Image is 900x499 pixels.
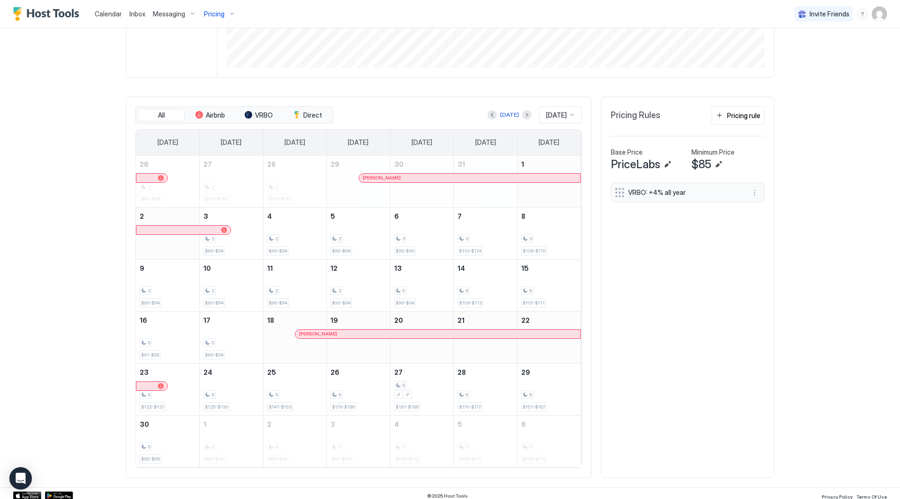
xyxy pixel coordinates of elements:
td: November 27, 2025 [390,363,454,415]
td: November 11, 2025 [263,259,327,311]
span: Messaging [153,10,185,18]
span: Airbnb [206,111,225,119]
td: October 27, 2025 [200,156,263,208]
span: 2 [148,288,150,294]
td: November 14, 2025 [454,259,517,311]
span: 26 [330,368,339,376]
span: 18 [267,316,274,324]
span: 30 [394,160,404,168]
span: $147-$153 [269,404,292,410]
span: 1 [521,160,524,168]
span: 5 [330,212,335,220]
a: November 6, 2025 [390,208,454,225]
span: 22 [521,316,530,324]
span: 2 [275,236,278,242]
a: November 17, 2025 [200,312,263,329]
span: Minimum Price [691,148,735,156]
a: November 29, 2025 [517,364,581,381]
span: 14 [457,264,465,272]
span: © 2025 Host Tools [427,493,468,499]
a: October 31, 2025 [454,156,517,173]
span: [PERSON_NAME] [299,331,337,337]
span: 6 [394,212,399,220]
span: 2 [338,288,341,294]
button: Direct [284,109,331,122]
a: Thursday [402,130,442,155]
div: User profile [872,7,887,22]
span: [DATE] [157,138,178,147]
span: $181-$188 [396,404,419,410]
span: 27 [394,368,403,376]
span: 23 [140,368,149,376]
td: November 10, 2025 [200,259,263,311]
td: November 30, 2025 [136,415,200,467]
span: $179-$186 [332,404,355,410]
span: 3 [203,212,208,220]
span: Invite Friends [810,10,849,18]
div: VRBO: +4% all year menu [611,183,765,202]
span: 7 [457,212,462,220]
span: $106-$110 [523,248,546,254]
span: $95-$99 [396,248,414,254]
span: 3 [529,236,532,242]
td: October 26, 2025 [136,156,200,208]
td: November 3, 2025 [200,207,263,259]
span: [DATE] [546,111,567,119]
a: December 5, 2025 [454,416,517,433]
span: 5 [465,288,468,294]
span: 27 [203,160,212,168]
td: November 24, 2025 [200,363,263,415]
span: 2 [140,212,144,220]
a: October 30, 2025 [390,156,454,173]
span: 28 [457,368,466,376]
button: Edit [713,159,724,170]
span: $90-$94 [205,352,224,358]
a: November 24, 2025 [200,364,263,381]
span: 9 [140,264,144,272]
span: Direct [303,111,322,119]
span: 1 [203,420,206,428]
div: Open Intercom Messenger [9,467,32,490]
span: 3 [330,420,335,428]
button: Previous month [487,110,497,119]
span: 5 [402,382,405,388]
span: 3 [402,236,405,242]
button: Edit [662,159,673,170]
div: menu [857,8,868,20]
a: Friday [466,130,505,155]
a: November 21, 2025 [454,312,517,329]
span: $85 [691,157,711,171]
td: November 17, 2025 [200,311,263,363]
a: Wednesday [338,130,378,155]
td: November 25, 2025 [263,363,327,415]
td: November 21, 2025 [454,311,517,363]
span: 4 [394,420,399,428]
button: More options [749,187,760,198]
button: [DATE] [499,109,520,120]
span: [DATE] [348,138,368,147]
a: November 20, 2025 [390,312,454,329]
a: November 3, 2025 [200,208,263,225]
td: November 12, 2025 [327,259,390,311]
a: November 13, 2025 [390,260,454,277]
td: December 3, 2025 [327,415,390,467]
td: November 28, 2025 [454,363,517,415]
span: $110-$114 [459,248,481,254]
a: November 14, 2025 [454,260,517,277]
a: Calendar [95,9,122,19]
span: $90-$94 [141,300,160,306]
span: 5 [148,392,150,398]
a: Host Tools Logo [13,7,83,21]
div: [PERSON_NAME] [363,175,577,181]
td: October 31, 2025 [454,156,517,208]
span: 29 [330,160,339,168]
td: November 4, 2025 [263,207,327,259]
span: VRBO [255,111,273,119]
span: $90-$94 [396,300,414,306]
td: November 15, 2025 [517,259,581,311]
div: menu [749,187,760,198]
span: 30 [140,420,149,428]
span: 17 [203,316,210,324]
span: 5 [148,340,150,346]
